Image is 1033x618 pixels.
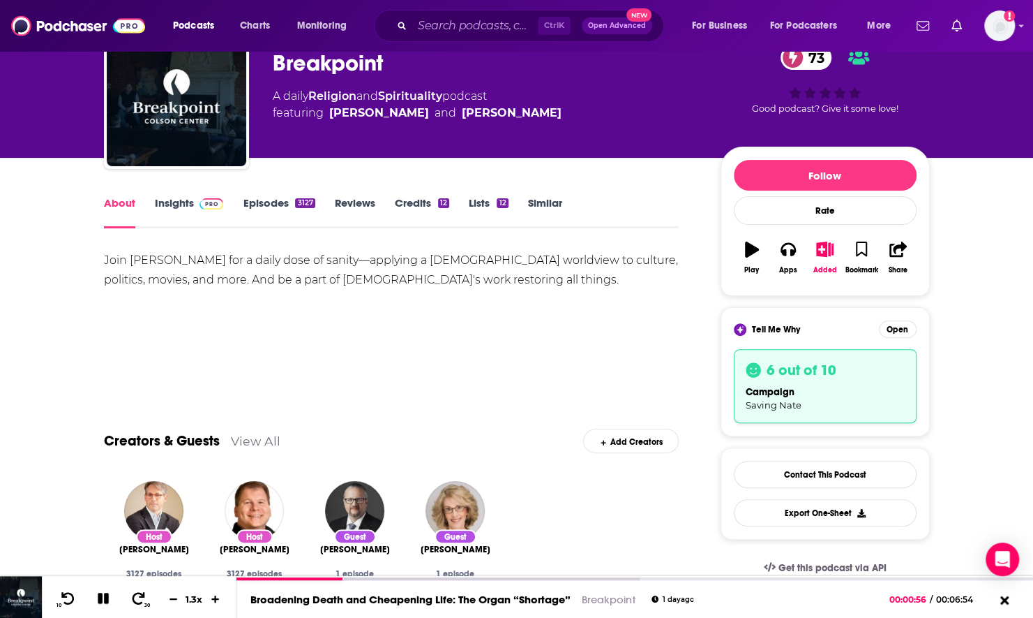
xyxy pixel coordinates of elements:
button: 10 [54,591,80,608]
span: / [930,594,933,605]
a: Contact This Podcast [734,461,917,488]
span: New [626,8,651,22]
a: Spirituality [378,89,442,103]
a: Similar [528,196,562,228]
span: [PERSON_NAME] [119,544,189,555]
span: Get this podcast via API [778,562,886,574]
a: Charts [231,15,278,37]
h3: 6 out of 10 [767,361,836,379]
span: Charts [240,16,270,36]
span: campaign [746,386,794,398]
div: Add Creators [583,429,679,453]
span: [PERSON_NAME] [320,544,390,555]
div: Search podcasts, credits, & more... [387,10,677,42]
span: More [867,16,891,36]
button: Apps [770,233,806,283]
span: Podcasts [173,16,214,36]
a: Dr. Miriam Grossman [421,544,490,555]
span: 00:06:54 [933,594,987,605]
a: Episodes3127 [243,196,315,228]
div: A daily podcast [273,88,561,122]
span: and [356,89,378,103]
a: Eric Metaxas [329,105,429,122]
span: 10 [56,603,61,608]
div: 12 [497,198,508,208]
span: 73 [794,45,831,70]
div: 3127 episodes [115,569,193,579]
span: [PERSON_NAME] [421,544,490,555]
div: Host [136,529,172,544]
div: 3127 episodes [216,569,294,579]
button: open menu [682,15,764,37]
input: Search podcasts, credits, & more... [412,15,538,37]
a: Eric Metaxas [119,544,189,555]
div: Apps [779,266,797,274]
span: Saving Nate [746,399,801,411]
img: David L. Bahnsen [325,481,384,540]
a: View All [231,434,280,448]
div: Guest [435,529,476,544]
a: Lists12 [469,196,508,228]
span: Tell Me Why [752,324,800,335]
span: 00:00:56 [889,594,930,605]
div: Rate [734,196,917,225]
button: Play [734,233,770,283]
button: Share [880,233,916,283]
div: Added [813,266,837,274]
span: Good podcast? Give it some love! [752,103,898,114]
div: 3127 [295,198,315,208]
div: Play [744,266,759,274]
span: For Business [692,16,747,36]
a: InsightsPodchaser Pro [155,196,224,228]
span: Ctrl K [538,17,571,35]
div: 1.3 x [183,594,206,605]
div: 1 episode [416,569,495,579]
span: Monitoring [297,16,347,36]
span: and [435,105,456,122]
button: Show profile menu [984,10,1015,41]
a: Credits12 [395,196,449,228]
a: Get this podcast via API [753,551,898,585]
img: John Stonestreet [225,481,284,540]
svg: Add a profile image [1004,10,1015,22]
div: Open Intercom Messenger [986,543,1019,576]
a: John Stonestreet [220,544,289,555]
img: tell me why sparkle [736,325,744,334]
img: Podchaser Pro [199,198,224,209]
button: open menu [163,15,232,37]
button: open menu [287,15,365,37]
div: Share [889,266,907,274]
span: For Podcasters [770,16,837,36]
a: 73 [781,45,831,70]
a: About [104,196,135,228]
a: John Stonestreet [462,105,561,122]
button: Open AdvancedNew [582,17,652,34]
img: Podchaser - Follow, Share and Rate Podcasts [11,13,145,39]
button: 30 [126,591,153,608]
a: Religion [308,89,356,103]
button: open menu [857,15,908,37]
img: User Profile [984,10,1015,41]
a: Creators & Guests [104,432,220,450]
a: Breakpoint [582,593,635,606]
button: Open [879,321,917,338]
span: featuring [273,105,561,122]
a: Broadening Death and Cheapening Life: The Organ “Shortage” [250,593,571,606]
div: Host [236,529,273,544]
div: Join [PERSON_NAME] for a daily dose of sanity—applying a [DEMOGRAPHIC_DATA] worldview to culture,... [104,251,679,290]
img: Eric Metaxas [124,481,183,540]
img: Breakpoint [107,27,246,166]
button: Export One-Sheet [734,499,917,527]
span: [PERSON_NAME] [220,544,289,555]
span: Logged in as nwierenga [984,10,1015,41]
div: Bookmark [845,266,877,274]
span: 30 [144,603,150,608]
button: open menu [761,15,857,37]
div: 1 episode [316,569,394,579]
button: Added [806,233,843,283]
a: Show notifications dropdown [911,14,935,38]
